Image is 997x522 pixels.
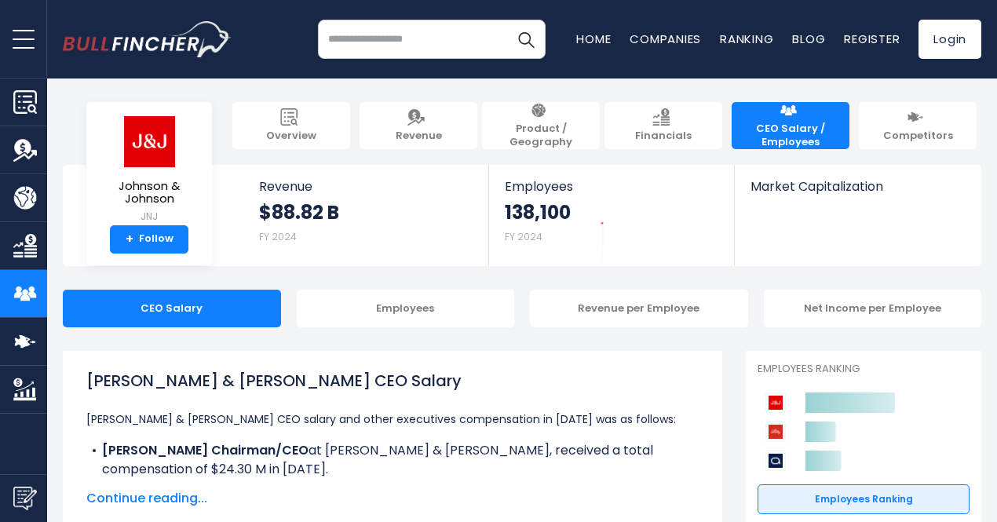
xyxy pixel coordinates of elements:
[720,31,773,47] a: Ranking
[297,290,515,327] div: Employees
[86,410,699,429] p: [PERSON_NAME] & [PERSON_NAME] CEO salary and other executives compensation in [DATE] was as follows:
[764,290,982,327] div: Net Income per Employee
[360,102,477,149] a: Revenue
[259,179,473,194] span: Revenue
[482,102,600,149] a: Product / Geography
[630,31,701,47] a: Companies
[732,102,849,149] a: CEO Salary / Employees
[505,200,571,224] strong: 138,100
[99,210,199,224] small: JNJ
[63,21,232,57] a: Go to homepage
[918,20,981,59] a: Login
[63,290,281,327] div: CEO Salary
[859,102,977,149] a: Competitors
[765,422,786,442] img: Eli Lilly and Company competitors logo
[758,363,970,376] p: Employees Ranking
[505,230,542,243] small: FY 2024
[735,165,980,221] a: Market Capitalization
[266,130,316,143] span: Overview
[883,130,953,143] span: Competitors
[530,290,748,327] div: Revenue per Employee
[635,130,692,143] span: Financials
[86,441,699,479] li: at [PERSON_NAME] & [PERSON_NAME], received a total compensation of $24.30 M in [DATE].
[126,232,133,246] strong: +
[604,102,722,149] a: Financials
[102,441,309,459] b: [PERSON_NAME] Chairman/CEO
[758,484,970,514] a: Employees Ranking
[489,165,733,266] a: Employees 138,100 FY 2024
[750,179,964,194] span: Market Capitalization
[792,31,825,47] a: Blog
[259,200,339,224] strong: $88.82 B
[765,451,786,471] img: AbbVie competitors logo
[740,122,842,149] span: CEO Salary / Employees
[86,369,699,392] h1: [PERSON_NAME] & [PERSON_NAME] CEO Salary
[86,489,699,508] span: Continue reading...
[505,179,718,194] span: Employees
[765,392,786,413] img: Johnson & Johnson competitors logo
[396,130,442,143] span: Revenue
[490,122,592,149] span: Product / Geography
[259,230,297,243] small: FY 2024
[576,31,611,47] a: Home
[98,115,200,225] a: Johnson & Johnson JNJ
[844,31,900,47] a: Register
[243,165,489,266] a: Revenue $88.82 B FY 2024
[63,21,232,57] img: bullfincher logo
[99,180,199,206] span: Johnson & Johnson
[232,102,350,149] a: Overview
[506,20,546,59] button: Search
[110,225,188,254] a: +Follow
